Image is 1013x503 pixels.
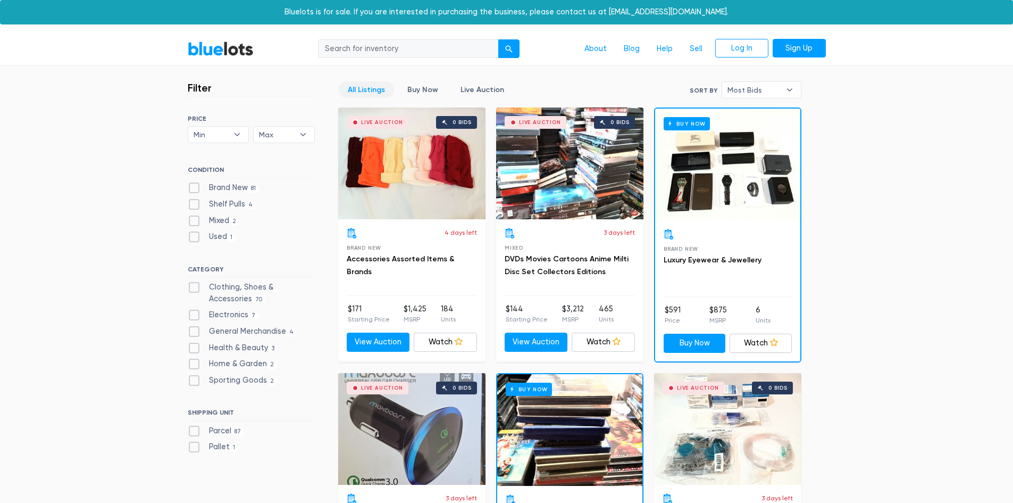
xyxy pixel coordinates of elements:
label: Brand New [188,182,259,194]
p: Starting Price [348,315,390,324]
span: Brand New [347,245,381,251]
span: Brand New [664,246,698,252]
div: 0 bids [610,120,630,125]
a: Live Auction [451,81,513,98]
div: Live Auction [677,385,719,391]
label: Health & Beauty [188,342,278,354]
label: Home & Garden [188,358,278,370]
label: Used [188,231,236,243]
li: $1,425 [404,303,426,325]
p: 3 days left [761,493,793,503]
h6: SHIPPING UNIT [188,409,315,420]
p: MSRP [562,315,584,324]
label: General Merchandise [188,326,297,337]
span: Max [259,127,294,143]
b: ▾ [778,82,801,98]
div: 0 bids [768,385,788,391]
label: Electronics [188,309,259,321]
label: Pallet [188,441,239,453]
p: 4 days left [445,228,477,237]
a: Live Auction 0 bids [338,108,485,219]
label: Shelf Pulls [188,199,256,210]
div: Live Auction [519,120,561,125]
h6: CATEGORY [188,266,315,277]
a: Live Auction 0 bids [496,108,643,219]
a: Buy Now [664,334,726,353]
span: 1 [230,444,239,452]
a: Watch [414,333,477,352]
a: Watch [572,333,635,352]
b: ▾ [226,127,248,143]
span: 4 [245,201,256,209]
label: Mixed [188,215,240,227]
span: 7 [248,312,259,320]
h6: Buy Now [506,383,552,396]
a: All Listings [339,81,394,98]
a: Sign Up [773,39,826,58]
label: Sporting Goods [188,375,278,386]
span: 4 [286,328,297,336]
li: 6 [756,304,771,326]
p: Starting Price [506,315,548,324]
label: Parcel [188,425,245,437]
div: 0 bids [453,385,472,391]
li: $591 [665,304,681,326]
li: 184 [441,303,456,325]
div: Live Auction [361,385,403,391]
a: BlueLots [188,41,254,56]
label: Sort By [690,86,717,95]
p: Units [599,315,614,324]
span: 81 [248,185,259,193]
a: Buy Now [398,81,447,98]
div: 0 bids [453,120,472,125]
a: DVDs Movies Cartoons Anime Milti Disc Set Collectors Editions [505,254,629,276]
span: 2 [267,377,278,385]
span: Most Bids [727,82,781,98]
a: Live Auction 0 bids [338,373,485,485]
li: $144 [506,303,548,325]
a: Help [648,39,681,59]
a: Blog [615,39,648,59]
p: 3 days left [604,228,635,237]
span: 87 [231,427,245,436]
a: Buy Now [655,109,800,220]
a: About [576,39,615,59]
p: Price [665,316,681,325]
span: Min [194,127,229,143]
span: 70 [252,295,266,304]
p: MSRP [404,315,426,324]
a: Sell [681,39,711,59]
a: Luxury Eyewear & Jewellery [664,255,761,265]
a: Live Auction 0 bids [654,373,801,485]
span: 2 [267,361,278,369]
b: ▾ [292,127,314,143]
li: $875 [709,304,727,326]
li: $171 [348,303,390,325]
p: 3 days left [446,493,477,503]
h6: Buy Now [664,117,710,130]
span: 2 [229,217,240,226]
span: 3 [268,344,278,353]
label: Clothing, Shoes & Accessories [188,282,315,304]
a: Watch [730,334,792,353]
a: Log In [715,39,768,58]
h6: CONDITION [188,166,315,178]
h3: Filter [188,81,212,94]
li: 465 [599,303,614,325]
a: View Auction [505,333,568,352]
span: 1 [227,234,236,242]
a: Buy Now [497,374,642,486]
a: Accessories Assorted Items & Brands [347,254,454,276]
li: $3,212 [562,303,584,325]
span: Mixed [505,245,523,251]
a: View Auction [347,333,410,352]
p: MSRP [709,316,727,325]
h6: PRICE [188,115,315,122]
p: Units [441,315,456,324]
div: Live Auction [361,120,403,125]
input: Search for inventory [318,39,499,59]
p: Units [756,316,771,325]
